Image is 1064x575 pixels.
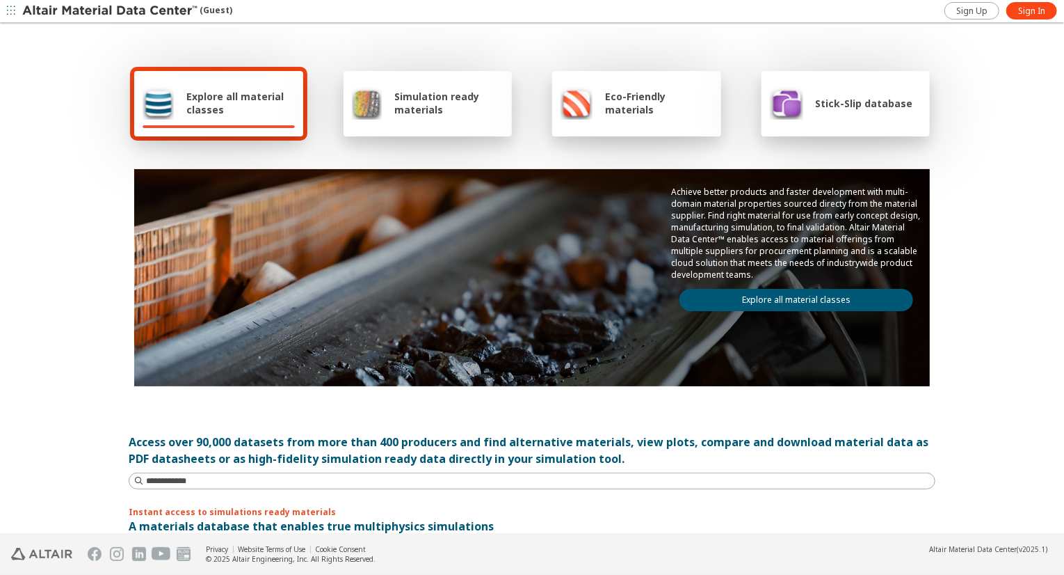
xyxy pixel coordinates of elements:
img: Explore all material classes [143,86,174,120]
span: Explore all material classes [186,90,295,116]
img: Simulation ready materials [352,86,382,120]
a: Sign In [1006,2,1057,19]
a: Sign Up [944,2,999,19]
img: Altair Engineering [11,548,72,560]
span: Simulation ready materials [394,90,503,116]
span: Altair Material Data Center [929,544,1017,554]
p: Instant access to simulations ready materials [129,506,935,518]
a: Cookie Consent [315,544,366,554]
span: Eco-Friendly materials [605,90,712,116]
img: Stick-Slip database [770,86,803,120]
a: Privacy [206,544,228,554]
div: (v2025.1) [929,544,1047,554]
a: Website Terms of Use [238,544,305,554]
img: Altair Material Data Center [22,4,200,18]
div: (Guest) [22,4,232,18]
p: Achieve better products and faster development with multi-domain material properties sourced dire... [671,186,921,281]
span: Sign In [1018,6,1045,17]
a: Explore all material classes [679,289,913,311]
div: © 2025 Altair Engineering, Inc. All Rights Reserved. [206,554,376,564]
img: Eco-Friendly materials [561,86,593,120]
div: Access over 90,000 datasets from more than 400 producers and find alternative materials, view plo... [129,434,935,467]
span: Sign Up [956,6,988,17]
p: A materials database that enables true multiphysics simulations [129,518,935,535]
span: Stick-Slip database [816,97,913,110]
